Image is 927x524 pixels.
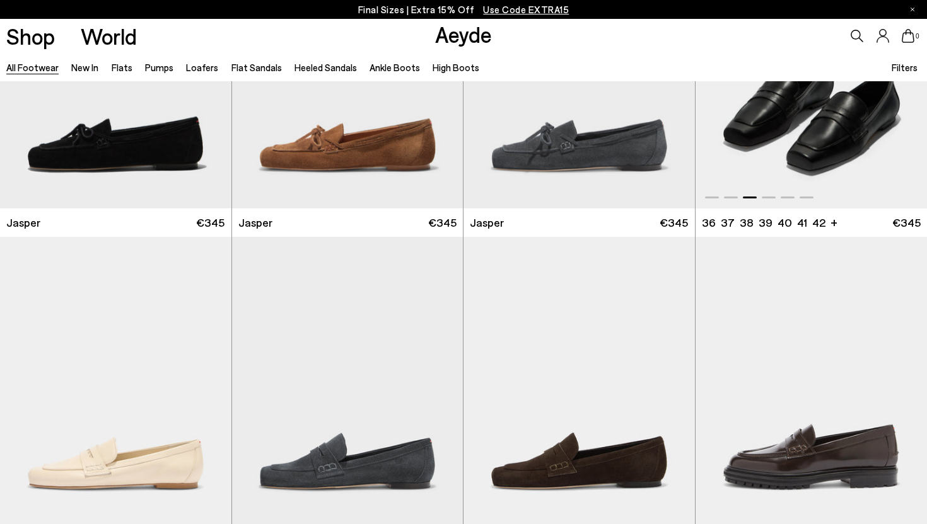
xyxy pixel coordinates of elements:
[483,4,569,15] span: Navigate to /collections/ss25-final-sizes
[831,214,837,231] li: +
[702,215,716,231] li: 36
[740,215,754,231] li: 38
[702,215,822,231] ul: variant
[721,215,735,231] li: 37
[660,215,688,231] span: €345
[902,29,914,43] a: 0
[231,62,282,73] a: Flat Sandals
[358,2,569,18] p: Final Sizes | Extra 15% Off
[778,215,792,231] li: 40
[812,215,825,231] li: 42
[433,62,479,73] a: High Boots
[797,215,807,231] li: 41
[435,21,492,47] a: Aeyde
[892,62,918,73] span: Filters
[6,215,40,231] span: Jasper
[294,62,357,73] a: Heeled Sandals
[6,25,55,47] a: Shop
[112,62,132,73] a: Flats
[6,62,59,73] a: All Footwear
[232,208,463,237] a: Jasper €345
[196,215,224,231] span: €345
[238,215,272,231] span: Jasper
[71,62,98,73] a: New In
[370,62,420,73] a: Ankle Boots
[892,215,921,231] span: €345
[186,62,218,73] a: Loafers
[145,62,173,73] a: Pumps
[428,215,457,231] span: €345
[470,215,504,231] span: Jasper
[81,25,137,47] a: World
[914,33,921,40] span: 0
[463,208,695,237] a: Jasper €345
[759,215,772,231] li: 39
